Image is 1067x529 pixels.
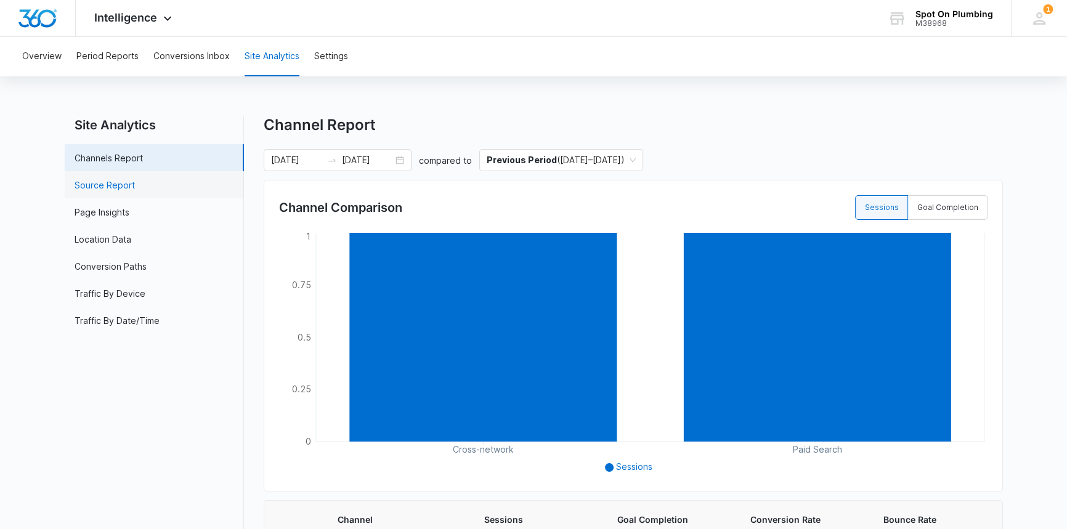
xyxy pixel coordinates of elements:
tspan: Cross-network [452,444,513,454]
button: Settings [314,37,348,76]
tspan: 0 [306,436,311,446]
span: Sessions [616,461,652,472]
label: Goal Completion [908,195,988,220]
span: Goal Completion [617,513,721,526]
tspan: Paid Search [792,444,842,454]
div: account name [915,9,993,19]
tspan: 0.25 [292,384,311,394]
tspan: 1 [306,230,311,241]
span: Intelligence [94,11,157,24]
h2: Site Analytics [65,116,244,134]
a: Page Insights [75,206,129,219]
input: Start date [271,153,322,167]
a: Traffic By Date/Time [75,314,160,327]
span: to [327,155,337,165]
div: notifications count [1043,4,1053,14]
p: Previous Period [487,155,557,165]
p: compared to [419,154,472,167]
span: ( [DATE] – [DATE] ) [487,150,636,171]
span: Sessions [484,513,588,526]
span: Channel [338,513,455,526]
div: account id [915,19,993,28]
a: Source Report [75,179,135,192]
button: Period Reports [76,37,139,76]
button: Conversions Inbox [153,37,230,76]
tspan: 0.75 [292,280,311,290]
span: swap-right [327,155,337,165]
button: Site Analytics [245,37,299,76]
tspan: 0.5 [298,331,311,342]
span: 1 [1043,4,1053,14]
h1: Channel Report [264,116,375,134]
h3: Channel Comparison [279,198,402,217]
span: Bounce Rate [883,513,982,526]
a: Channels Report [75,151,143,164]
label: Sessions [855,195,908,220]
button: Overview [22,37,62,76]
a: Location Data [75,233,131,246]
a: Conversion Paths [75,260,147,273]
input: End date [342,153,393,167]
a: Traffic By Device [75,287,145,300]
span: Conversion Rate [750,513,854,526]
